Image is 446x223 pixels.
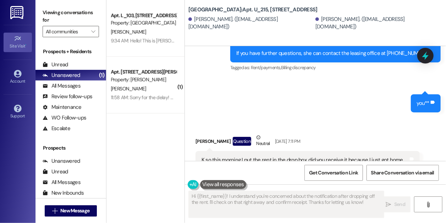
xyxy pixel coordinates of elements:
div: Unanswered [43,72,80,79]
span: Send [394,201,405,208]
b: [GEOGRAPHIC_DATA]: Apt. U_215, [STREET_ADDRESS] [188,6,318,13]
div: Tagged as: [230,62,441,73]
div: Escalate [43,125,70,132]
div: All Messages [43,82,81,90]
span: Get Conversation Link [309,169,358,177]
div: New Inbounds [43,189,84,197]
button: Share Conversation via email [367,165,439,181]
a: Support [4,102,32,122]
input: All communities [46,26,88,37]
button: Get Conversation Link [304,165,363,181]
div: K so this morning I put the rent in the drop box, did you receive it because I just got home from... [202,156,408,172]
a: Site Visit • [4,33,32,52]
div: Property: [PERSON_NAME] [111,76,176,83]
div: Neutral [255,134,271,149]
div: Unread [43,61,68,68]
div: Unread [43,168,68,175]
div: [DATE] 7:11 PM [273,138,301,145]
i:  [52,208,57,214]
span: Billing discrepancy [281,65,316,71]
div: Apt. L_103, [STREET_ADDRESS][PERSON_NAME] [111,12,176,19]
div: WO Follow-ups [43,114,86,122]
div: Maintenance [43,104,82,111]
div: [PERSON_NAME]. ([EMAIL_ADDRESS][DOMAIN_NAME]) [315,16,441,31]
span: Rent/payments , [251,65,281,71]
div: Property: [GEOGRAPHIC_DATA] [111,19,176,27]
div: 11:58 AM: Sorry for the delay! However, I have not received any update yet as to when the window ... [111,94,408,101]
button: Send [381,196,411,212]
div: [PERSON_NAME]. ([EMAIL_ADDRESS][DOMAIN_NAME]) [188,16,314,31]
div: (1) [97,70,106,81]
button: New Message [45,205,97,217]
div: Prospects + Residents [35,48,106,55]
span: New Message [60,207,89,214]
div: Apt. [STREET_ADDRESS][PERSON_NAME] [111,68,176,76]
i:  [91,29,95,34]
i:  [425,202,431,207]
div: [PERSON_NAME] [196,134,420,151]
div: Prospects [35,144,106,152]
span: [PERSON_NAME] [111,85,146,92]
div: All Messages [43,179,81,186]
a: Account [4,68,32,87]
div: Review follow-ups [43,93,92,100]
span: Share Conversation via email [371,169,434,177]
img: ResiDesk Logo [10,6,25,19]
div: Question [233,137,252,146]
i:  [386,202,391,207]
span: • [26,43,27,48]
span: [PERSON_NAME] [111,29,146,35]
textarea: Hi {{first_name}}! I understand you're concerned about the notification after dropping off the re... [189,191,384,218]
div: Unanswered [43,157,80,165]
label: Viewing conversations for [43,7,99,26]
